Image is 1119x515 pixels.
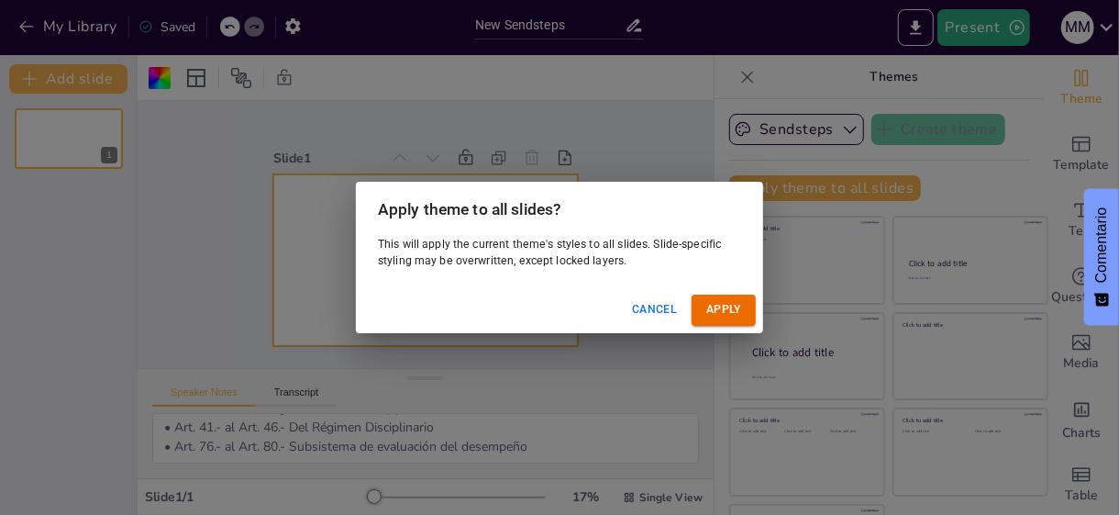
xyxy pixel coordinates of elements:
[692,295,756,325] button: Apply
[356,182,763,237] h2: Apply theme to all slides?
[378,237,741,269] p: This will apply the current theme's styles to all slides. Slide-specific styling may be overwritt...
[625,295,684,325] button: Cancel
[1093,207,1109,284] font: Comentario
[1084,189,1119,326] button: Comentarios - Mostrar encuesta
